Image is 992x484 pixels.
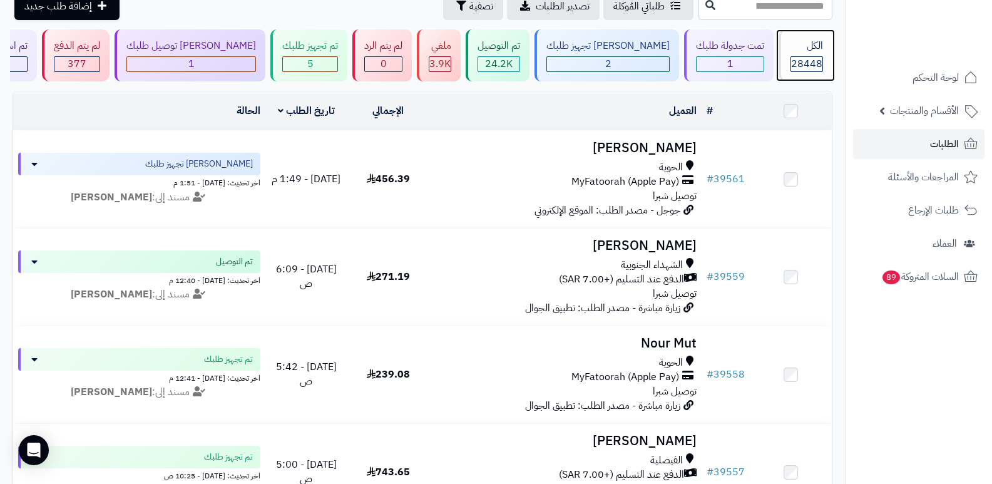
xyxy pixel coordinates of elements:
[653,384,697,399] span: توصيل شبرا
[707,269,713,284] span: #
[18,371,260,384] div: اخر تحديث: [DATE] - 12:41 م
[659,160,683,175] span: الحوية
[525,398,680,413] span: زيارة مباشرة - مصدر الطلب: تطبيق الجوال
[559,468,684,482] span: الدفع عند التسليم (+7.00 SAR)
[933,235,957,252] span: العملاء
[882,270,901,285] span: 89
[853,63,984,93] a: لوحة التحكم
[272,172,340,187] span: [DATE] - 1:49 م
[853,262,984,292] a: السلات المتروكة89
[881,268,959,286] span: السلات المتروكة
[853,195,984,225] a: طلبات الإرجاع
[434,336,697,351] h3: Nour Mut
[853,162,984,192] a: المراجعات والأسئلة
[532,29,682,81] a: [PERSON_NAME] تجهيز طلبك 2
[908,202,959,219] span: طلبات الإرجاع
[367,172,410,187] span: 456.39
[682,29,776,81] a: تمت جدولة طلبك 1
[367,465,410,480] span: 743.65
[145,158,253,170] span: [PERSON_NAME] تجهيز طلبك
[697,57,764,71] div: 1
[18,175,260,188] div: اخر تحديث: [DATE] - 1:51 م
[9,385,270,399] div: مسند إلى:
[188,56,195,71] span: 1
[907,10,980,36] img: logo-2.png
[282,39,338,53] div: تم تجهيز طلبك
[54,57,100,71] div: 377
[429,56,451,71] span: 3.9K
[429,57,451,71] div: 3880
[68,56,86,71] span: 377
[71,287,152,302] strong: [PERSON_NAME]
[791,56,822,71] span: 28448
[485,56,513,71] span: 24.2K
[429,39,451,53] div: ملغي
[367,269,410,284] span: 271.19
[707,367,713,382] span: #
[478,39,520,53] div: تم التوصيل
[364,39,402,53] div: لم يتم الرد
[276,262,337,291] span: [DATE] - 6:09 ص
[278,103,335,118] a: تاريخ الطلب
[547,57,669,71] div: 2
[54,39,100,53] div: لم يتم الدفع
[9,190,270,205] div: مسند إلى:
[930,135,959,153] span: الطلبات
[216,255,253,268] span: تم التوصيل
[790,39,823,53] div: الكل
[112,29,268,81] a: [PERSON_NAME] توصيل طلبك 1
[204,353,253,366] span: تم تجهيز طلبك
[707,172,745,187] a: #39561
[534,203,680,218] span: جوجل - مصدر الطلب: الموقع الإلكتروني
[707,172,713,187] span: #
[283,57,337,71] div: 5
[653,188,697,203] span: توصيل شبرا
[707,465,713,480] span: #
[434,141,697,155] h3: [PERSON_NAME]
[18,273,260,286] div: اخر تحديث: [DATE] - 12:40 م
[276,359,337,389] span: [DATE] - 5:42 ص
[525,301,680,316] span: زيارة مباشرة - مصدر الطلب: تطبيق الجوال
[605,56,611,71] span: 2
[707,269,745,284] a: #39559
[707,465,745,480] a: #39557
[463,29,532,81] a: تم التوصيل 24.2K
[71,384,152,399] strong: [PERSON_NAME]
[650,453,683,468] span: الفيصلية
[707,367,745,382] a: #39558
[890,102,959,120] span: الأقسام والمنتجات
[414,29,463,81] a: ملغي 3.9K
[853,129,984,159] a: الطلبات
[546,39,670,53] div: [PERSON_NAME] تجهيز طلبك
[621,258,683,272] span: الشهداء الجنوبية
[559,272,684,287] span: الدفع عند التسليم (+7.00 SAR)
[653,286,697,301] span: توصيل شبرا
[367,367,410,382] span: 239.08
[307,56,314,71] span: 5
[571,370,679,384] span: MyFatoorah (Apple Pay)
[18,468,260,481] div: اخر تحديث: [DATE] - 10:25 ص
[669,103,697,118] a: العميل
[350,29,414,81] a: لم يتم الرد 0
[478,57,519,71] div: 24182
[204,451,253,463] span: تم تجهيز طلبك
[434,239,697,253] h3: [PERSON_NAME]
[659,356,683,370] span: الحوية
[571,175,679,189] span: MyFatoorah (Apple Pay)
[434,434,697,448] h3: [PERSON_NAME]
[381,56,387,71] span: 0
[19,435,49,465] div: Open Intercom Messenger
[365,57,402,71] div: 0
[888,168,959,186] span: المراجعات والأسئلة
[913,69,959,86] span: لوحة التحكم
[126,39,256,53] div: [PERSON_NAME] توصيل طلبك
[9,287,270,302] div: مسند إلى:
[372,103,404,118] a: الإجمالي
[853,229,984,259] a: العملاء
[776,29,835,81] a: الكل28448
[727,56,734,71] span: 1
[707,103,713,118] a: #
[268,29,350,81] a: تم تجهيز طلبك 5
[71,190,152,205] strong: [PERSON_NAME]
[127,57,255,71] div: 1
